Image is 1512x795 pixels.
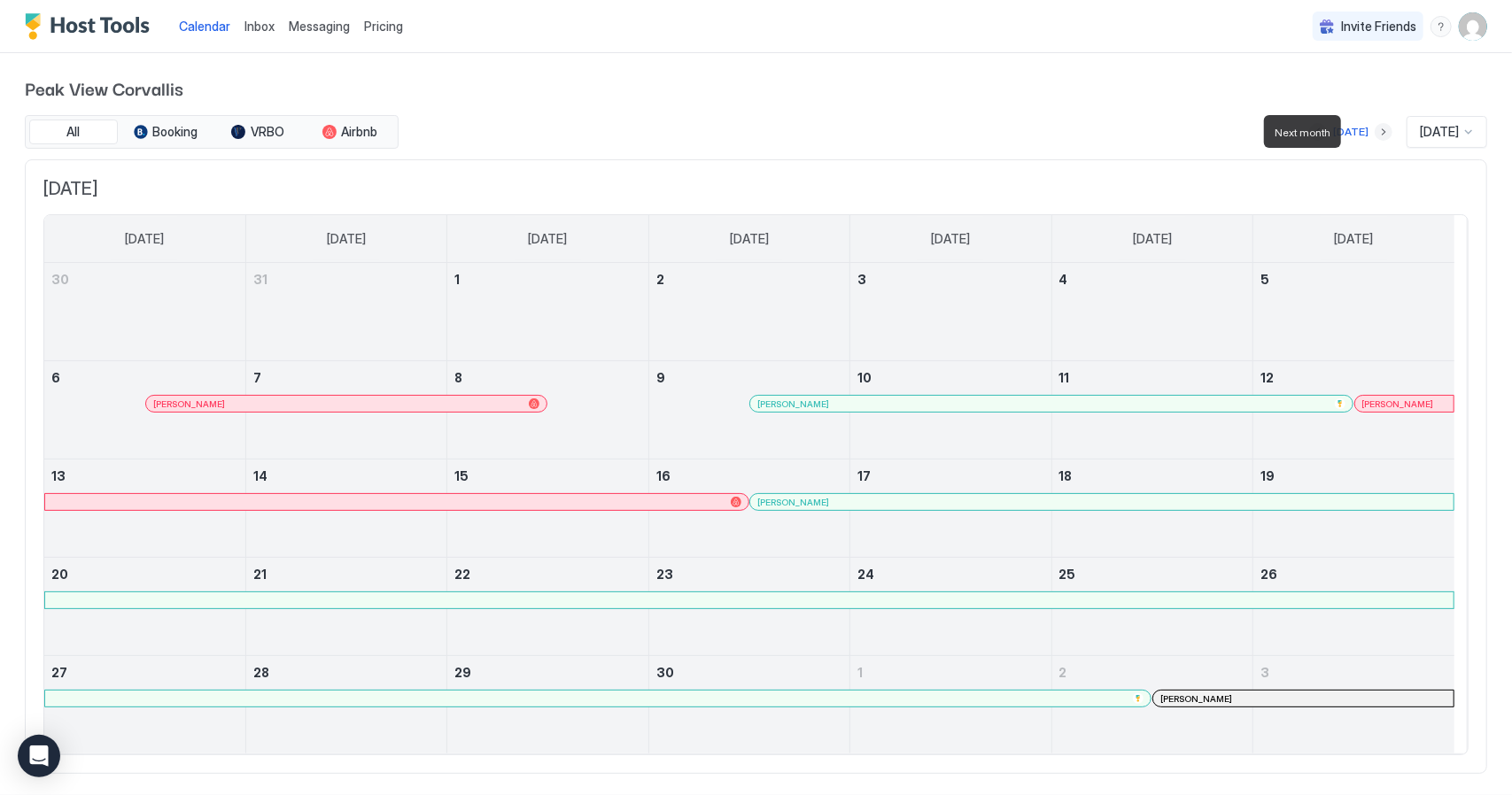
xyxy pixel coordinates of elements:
[51,468,66,483] span: 13
[44,263,245,361] td: March 30, 2025
[1052,361,1252,394] a: April 11, 2025
[44,361,245,394] a: April 6, 2025
[447,361,648,459] td: April 8, 2025
[712,215,787,263] a: Wednesday
[850,558,1051,656] td: April 24, 2025
[1253,656,1454,754] td: May 3, 2025
[246,459,446,492] a: April 14, 2025
[342,124,378,140] span: Airbnb
[649,558,849,590] a: April 23, 2025
[245,361,446,459] td: April 7, 2025
[245,459,446,558] td: April 14, 2025
[1051,263,1252,361] td: April 4, 2025
[1260,370,1274,385] span: 12
[309,215,384,263] a: Monday
[43,178,1469,200] span: [DATE]
[246,361,446,394] a: April 7, 2025
[1059,272,1068,287] span: 4
[107,215,182,263] a: Sunday
[245,656,446,754] td: April 28, 2025
[656,567,673,582] span: 23
[125,231,164,247] span: [DATE]
[1260,468,1275,483] span: 19
[1362,398,1434,410] span: [PERSON_NAME]
[1160,693,1232,705] span: [PERSON_NAME]
[1253,263,1454,296] a: April 5, 2025
[1059,370,1070,385] span: 11
[447,459,648,558] td: April 15, 2025
[29,120,118,144] button: All
[1051,558,1252,656] td: April 25, 2025
[447,459,647,492] a: April 15, 2025
[1253,361,1454,394] a: April 12, 2025
[246,558,446,590] a: April 21, 2025
[730,231,769,247] span: [DATE]
[447,558,648,656] td: April 22, 2025
[1335,231,1374,247] span: [DATE]
[529,231,568,247] span: [DATE]
[289,19,350,34] span: Messaging
[454,468,469,483] span: 15
[44,558,245,656] td: April 20, 2025
[1253,656,1454,689] a: May 3, 2025
[245,558,446,656] td: April 21, 2025
[244,17,275,35] a: Inbox
[251,124,284,140] span: VRBO
[253,567,267,582] span: 21
[1330,121,1371,143] button: [DATE]
[1253,459,1454,558] td: April 19, 2025
[1341,19,1416,35] span: Invite Friends
[25,74,1487,101] span: Peak View Corvallis
[1133,231,1172,247] span: [DATE]
[51,272,69,287] span: 30
[511,215,585,263] a: Tuesday
[857,468,871,483] span: 17
[1051,361,1252,459] td: April 11, 2025
[656,665,674,680] span: 30
[1362,398,1446,410] div: [PERSON_NAME]
[1052,459,1252,492] a: April 18, 2025
[1253,558,1454,656] td: April 26, 2025
[447,263,648,361] td: April 1, 2025
[656,272,664,287] span: 2
[1052,558,1252,590] a: April 25, 2025
[44,558,245,590] a: April 20, 2025
[44,263,245,296] a: March 30, 2025
[25,13,158,40] a: Host Tools Logo
[289,17,350,35] a: Messaging
[44,459,245,558] td: April 13, 2025
[1059,665,1067,680] span: 2
[656,370,665,385] span: 9
[244,19,275,34] span: Inbox
[857,567,874,582] span: 24
[757,497,1446,508] div: [PERSON_NAME]
[245,263,446,361] td: March 31, 2025
[649,656,849,689] a: April 30, 2025
[850,558,1051,590] a: April 24, 2025
[253,370,261,385] span: 7
[121,120,210,144] button: Booking
[857,370,872,385] span: 10
[850,361,1051,394] a: April 10, 2025
[253,665,269,680] span: 28
[153,124,198,140] span: Booking
[364,19,403,35] span: Pricing
[447,656,648,754] td: April 29, 2025
[850,459,1051,492] a: April 17, 2025
[51,665,67,680] span: 27
[648,558,849,656] td: April 23, 2025
[850,263,1051,361] td: April 3, 2025
[850,361,1051,459] td: April 10, 2025
[454,567,470,582] span: 22
[1260,567,1277,582] span: 26
[1115,215,1190,263] a: Friday
[1253,361,1454,459] td: April 12, 2025
[850,263,1051,296] a: April 3, 2025
[1260,665,1269,680] span: 3
[1051,459,1252,558] td: April 18, 2025
[447,361,647,394] a: April 8, 2025
[656,468,671,483] span: 16
[913,215,988,263] a: Thursday
[1253,263,1454,361] td: April 5, 2025
[454,272,460,287] span: 1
